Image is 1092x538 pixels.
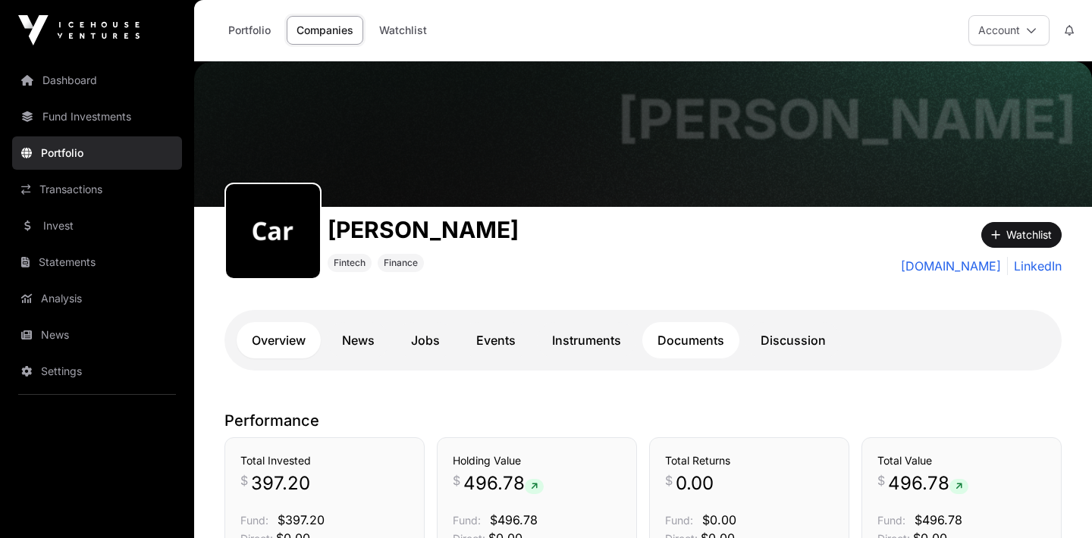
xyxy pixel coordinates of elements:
a: Documents [642,322,739,358]
img: Caruso [194,61,1092,207]
h3: Total Value [877,453,1046,468]
a: News [12,318,182,352]
a: Settings [12,355,182,388]
a: Analysis [12,282,182,315]
span: $ [877,471,885,490]
a: Watchlist [369,16,437,45]
a: Companies [287,16,363,45]
span: Fund: [877,514,905,527]
span: $496.78 [490,512,538,527]
img: caruso351.png [232,190,314,272]
a: Instruments [537,322,636,358]
p: Performance [224,410,1062,431]
h3: Total Returns [665,453,833,468]
span: 496.78 [888,471,968,496]
a: Discussion [745,322,841,358]
h1: [PERSON_NAME] [328,216,519,243]
nav: Tabs [237,322,1050,358]
a: Transactions [12,173,182,206]
a: Jobs [396,322,455,358]
a: Overview [237,322,321,358]
span: Fintech [334,257,366,269]
a: Statements [12,246,182,279]
h1: [PERSON_NAME] [617,92,1077,146]
iframe: Chat Widget [1016,465,1092,538]
span: 397.20 [251,471,310,496]
span: $ [665,471,673,490]
span: $ [453,471,460,490]
span: $0.00 [702,512,736,527]
h3: Holding Value [453,453,621,468]
span: Fund: [665,514,693,527]
a: LinkedIn [1007,257,1062,275]
a: Dashboard [12,64,182,97]
span: 0.00 [676,471,714,496]
span: $496.78 [915,512,962,527]
img: Icehouse Ventures Logo [18,15,140,45]
h3: Total Invested [240,453,409,468]
a: Portfolio [218,16,281,45]
a: Events [461,322,531,358]
span: Fund: [453,514,481,527]
button: Watchlist [981,222,1062,248]
a: Invest [12,209,182,242]
a: Fund Investments [12,100,182,133]
span: Fund: [240,514,268,527]
span: Finance [384,257,418,269]
a: [DOMAIN_NAME] [901,257,1001,275]
span: $397.20 [278,512,325,527]
span: $ [240,471,248,490]
span: 496.78 [463,471,544,496]
button: Account [968,15,1050,45]
a: News [327,322,390,358]
a: Portfolio [12,136,182,170]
